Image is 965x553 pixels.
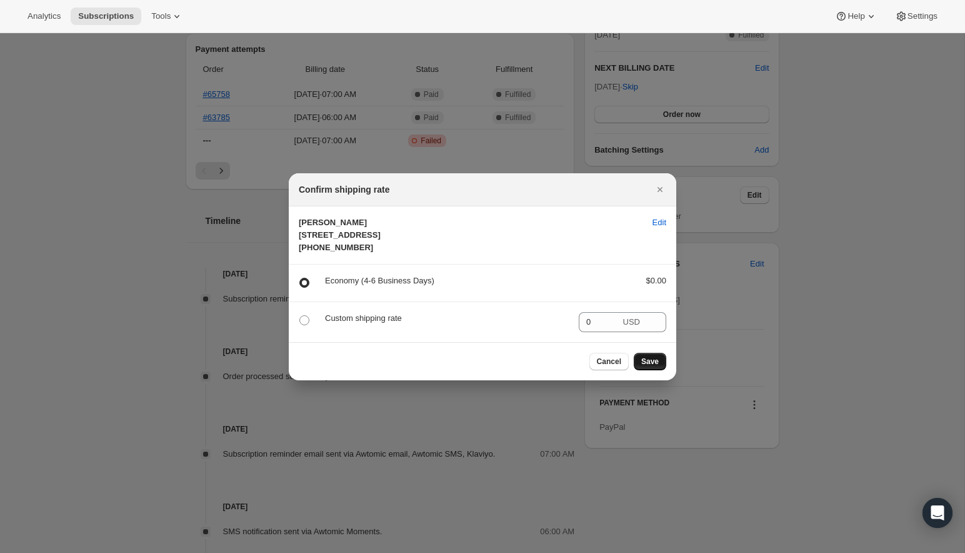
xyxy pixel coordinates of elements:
button: Cancel [589,353,629,370]
button: Analytics [20,8,68,25]
span: Edit [652,216,666,229]
p: Economy (4-6 Business Days) [325,275,626,287]
div: Open Intercom Messenger [922,498,952,528]
span: [PERSON_NAME] [STREET_ADDRESS] [PHONE_NUMBER] [299,218,381,252]
span: Help [847,11,864,21]
button: Tools [144,8,191,25]
button: Subscriptions [71,8,141,25]
span: Settings [907,11,937,21]
button: Settings [887,8,945,25]
span: Tools [151,11,171,21]
span: $0.00 [646,276,666,285]
span: Subscriptions [78,11,134,21]
button: Edit [645,213,674,233]
span: Analytics [27,11,61,21]
button: Save [634,353,666,370]
button: Help [827,8,884,25]
span: USD [623,317,640,327]
h2: Confirm shipping rate [299,183,389,196]
span: Cancel [597,357,621,367]
p: Custom shipping rate [325,312,569,325]
span: Save [641,357,659,367]
button: Close [651,181,669,198]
